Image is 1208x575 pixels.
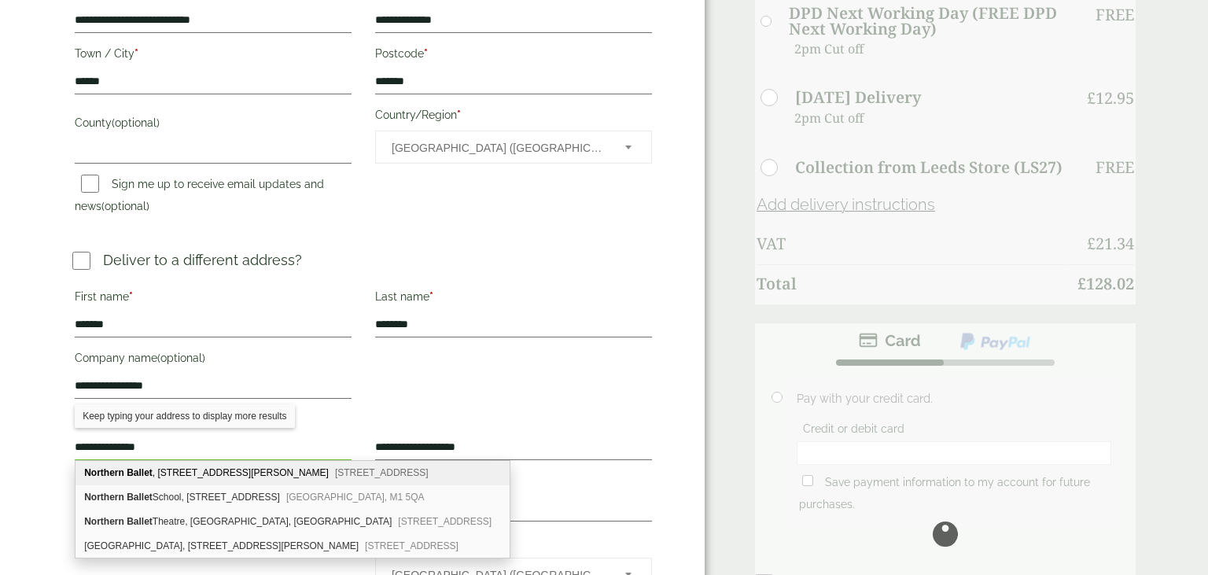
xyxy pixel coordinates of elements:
[112,116,160,129] span: (optional)
[424,47,428,60] abbr: required
[101,200,149,212] span: (optional)
[75,404,294,428] div: Keep typing your address to display more results
[75,485,510,510] div: Northern Ballet School, 10 Oxford Road
[75,42,352,69] label: Town / City
[375,470,652,496] label: Postcode
[429,290,433,303] abbr: required
[75,534,510,558] div: Phoenix Dance Theatre, 2 St. Cecilia Street
[84,516,153,527] b: Northern Ballet
[75,286,352,312] label: First name
[75,347,352,374] label: Company name
[129,290,133,303] abbr: required
[134,47,138,60] abbr: required
[365,540,459,551] span: [STREET_ADDRESS]
[375,286,652,312] label: Last name
[335,467,429,478] span: [STREET_ADDRESS]
[75,178,324,217] label: Sign me up to receive email updates and news
[81,175,99,193] input: Sign me up to receive email updates and news(optional)
[103,249,302,271] p: Deliver to a different address?
[398,516,492,527] span: [STREET_ADDRESS]
[375,531,652,558] label: Country/Region
[75,461,510,485] div: Northern Ballet, 2 St. Cecilia Street
[157,352,205,364] span: (optional)
[84,492,153,503] b: Northern Ballet
[84,467,153,478] b: Northern Ballet
[75,112,352,138] label: County
[375,131,652,164] span: Country/Region
[75,510,510,534] div: Northern Ballet Theatre, Wellington Mill, Wellington Grove
[457,109,461,121] abbr: required
[392,131,604,164] span: United Kingdom (UK)
[375,104,652,131] label: Country/Region
[375,42,652,69] label: Postcode
[286,492,425,503] span: [GEOGRAPHIC_DATA], M1 5QA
